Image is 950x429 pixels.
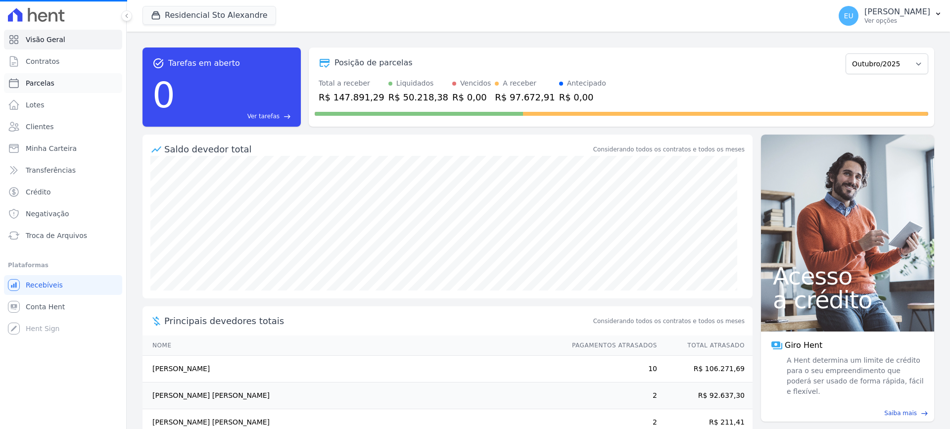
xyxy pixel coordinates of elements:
[452,91,491,104] div: R$ 0,00
[593,317,745,326] span: Considerando todos os contratos e todos os meses
[26,209,69,219] span: Negativação
[26,165,76,175] span: Transferências
[142,356,563,382] td: [PERSON_NAME]
[26,78,54,88] span: Parcelas
[247,112,280,121] span: Ver tarefas
[142,382,563,409] td: [PERSON_NAME] [PERSON_NAME]
[864,17,930,25] p: Ver opções
[4,226,122,245] a: Troca de Arquivos
[767,409,928,418] a: Saiba mais east
[8,259,118,271] div: Plataformas
[319,78,384,89] div: Total a receber
[864,7,930,17] p: [PERSON_NAME]
[164,314,591,328] span: Principais devedores totais
[26,35,65,45] span: Visão Geral
[844,12,854,19] span: EU
[26,56,59,66] span: Contratos
[4,275,122,295] a: Recebíveis
[658,335,753,356] th: Total Atrasado
[142,335,563,356] th: Nome
[563,382,658,409] td: 2
[4,139,122,158] a: Minha Carteira
[284,113,291,120] span: east
[179,112,291,121] a: Ver tarefas east
[773,264,922,288] span: Acesso
[460,78,491,89] div: Vencidos
[4,160,122,180] a: Transferências
[152,69,175,121] div: 0
[4,117,122,137] a: Clientes
[563,335,658,356] th: Pagamentos Atrasados
[319,91,384,104] div: R$ 147.891,29
[388,91,448,104] div: R$ 50.218,38
[4,73,122,93] a: Parcelas
[334,57,413,69] div: Posição de parcelas
[785,355,924,397] span: A Hent determina um limite de crédito para o seu empreendimento que poderá ser usado de forma ráp...
[495,91,555,104] div: R$ 97.672,91
[4,204,122,224] a: Negativação
[26,100,45,110] span: Lotes
[503,78,536,89] div: A receber
[773,288,922,312] span: a crédito
[593,145,745,154] div: Considerando todos os contratos e todos os meses
[26,187,51,197] span: Crédito
[563,356,658,382] td: 10
[164,143,591,156] div: Saldo devedor total
[567,78,606,89] div: Antecipado
[26,302,65,312] span: Conta Hent
[152,57,164,69] span: task_alt
[4,51,122,71] a: Contratos
[921,410,928,417] span: east
[4,297,122,317] a: Conta Hent
[658,382,753,409] td: R$ 92.637,30
[26,122,53,132] span: Clientes
[884,409,917,418] span: Saiba mais
[26,280,63,290] span: Recebíveis
[4,30,122,49] a: Visão Geral
[26,231,87,240] span: Troca de Arquivos
[142,6,276,25] button: Residencial Sto Alexandre
[4,95,122,115] a: Lotes
[26,143,77,153] span: Minha Carteira
[658,356,753,382] td: R$ 106.271,69
[831,2,950,30] button: EU [PERSON_NAME] Ver opções
[785,339,822,351] span: Giro Hent
[396,78,434,89] div: Liquidados
[168,57,240,69] span: Tarefas em aberto
[4,182,122,202] a: Crédito
[559,91,606,104] div: R$ 0,00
